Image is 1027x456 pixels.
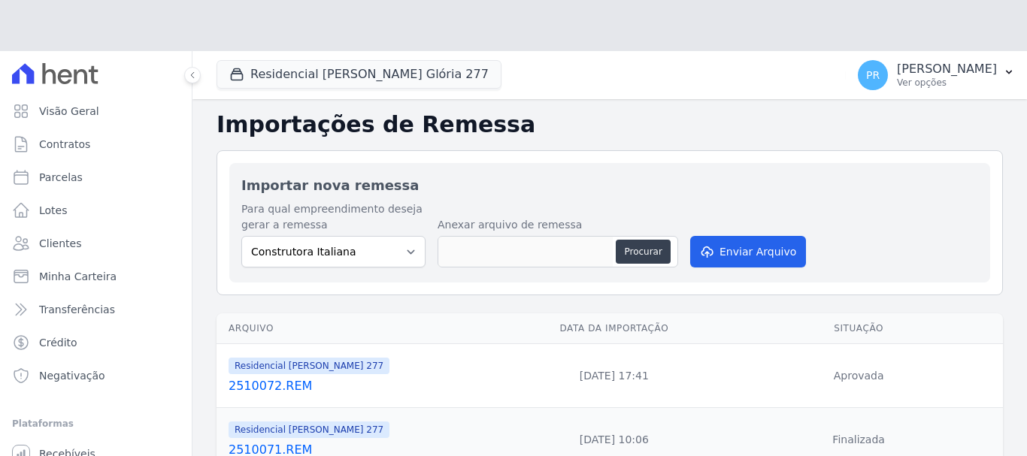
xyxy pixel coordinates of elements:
[39,104,99,119] span: Visão Geral
[39,269,117,284] span: Minha Carteira
[39,236,81,251] span: Clientes
[513,313,714,344] th: Data da Importação
[897,77,997,89] p: Ver opções
[217,111,1003,138] h2: Importações de Remessa
[217,313,513,344] th: Arquivo
[241,175,978,195] h2: Importar nova remessa
[15,405,51,441] iframe: Intercom live chat
[714,313,1003,344] th: Situação
[6,195,186,225] a: Lotes
[438,217,678,233] label: Anexar arquivo de remessa
[714,344,1003,408] td: Aprovada
[229,358,389,374] span: Residencial [PERSON_NAME] 277
[39,368,105,383] span: Negativação
[6,96,186,126] a: Visão Geral
[616,240,670,264] button: Procurar
[39,137,90,152] span: Contratos
[6,129,186,159] a: Contratos
[12,415,180,433] div: Plataformas
[690,236,806,267] button: Enviar Arquivo
[241,201,426,233] label: Para qual empreendimento deseja gerar a remessa
[6,328,186,358] a: Crédito
[39,170,83,185] span: Parcelas
[39,302,115,317] span: Transferências
[6,261,186,291] a: Minha Carteira
[229,421,389,438] span: Residencial [PERSON_NAME] 277
[846,54,1027,96] button: PR [PERSON_NAME] Ver opções
[39,335,77,350] span: Crédito
[513,344,714,408] td: [DATE] 17:41
[229,377,507,395] a: 2510072.REM
[39,203,68,218] span: Lotes
[897,62,997,77] p: [PERSON_NAME]
[6,162,186,192] a: Parcelas
[866,70,880,80] span: PR
[6,228,186,258] a: Clientes
[6,361,186,391] a: Negativação
[217,60,501,89] button: Residencial [PERSON_NAME] Glória 277
[6,294,186,325] a: Transferências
